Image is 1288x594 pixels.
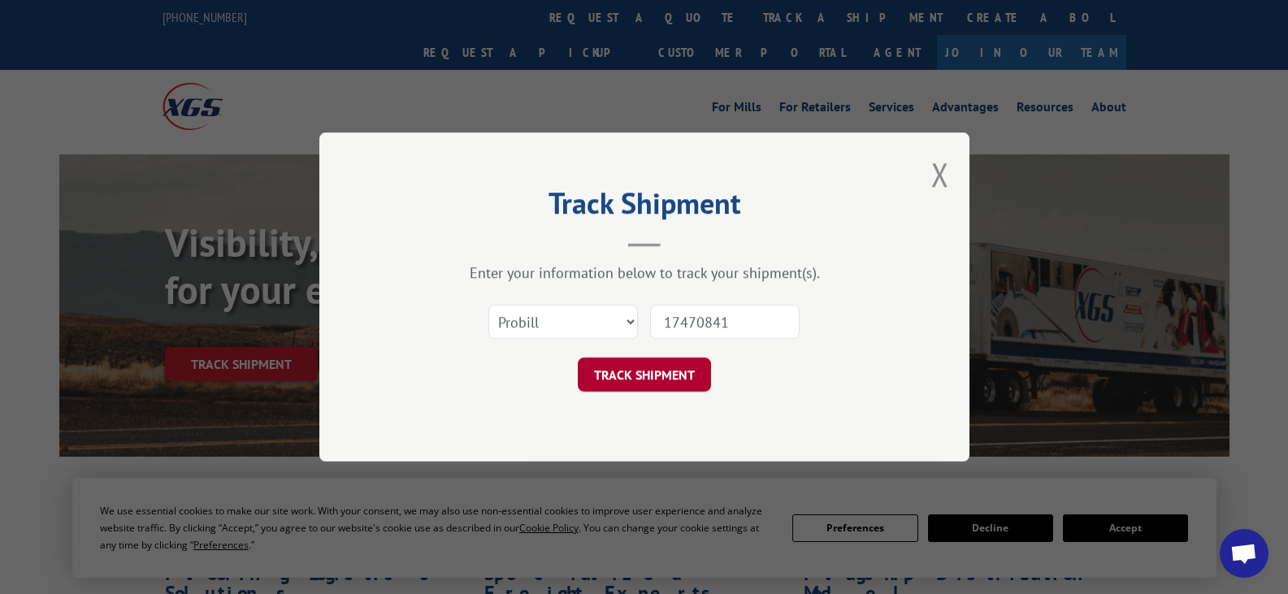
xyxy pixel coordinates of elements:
button: Close modal [931,153,949,196]
div: Open chat [1220,529,1268,578]
div: Enter your information below to track your shipment(s). [401,263,888,282]
h2: Track Shipment [401,192,888,223]
button: TRACK SHIPMENT [578,358,711,392]
input: Number(s) [650,305,800,339]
